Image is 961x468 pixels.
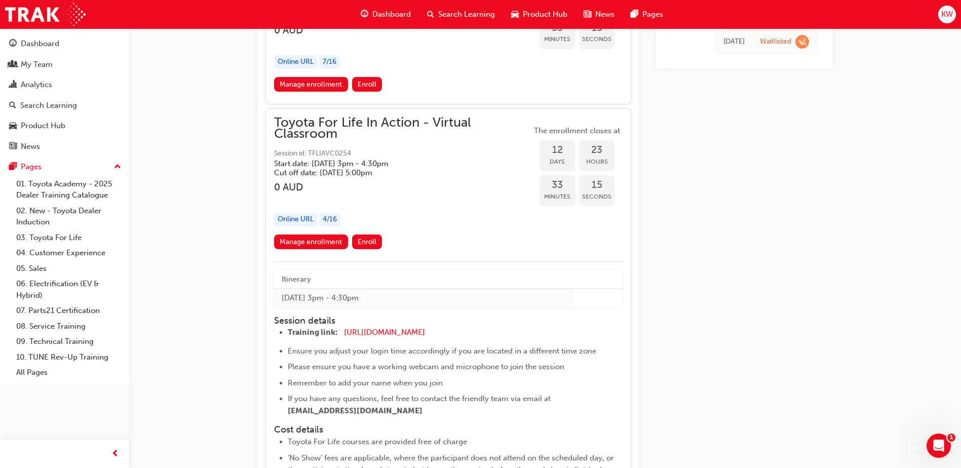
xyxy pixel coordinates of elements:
[288,378,443,387] span: Remember to add your name when you join
[274,77,348,92] a: Manage enrollment
[274,24,531,36] h3: 0 AUD
[21,79,52,91] div: Analytics
[4,96,125,115] a: Search Learning
[579,191,614,203] span: Seconds
[427,8,434,21] span: search-icon
[274,289,573,307] td: [DATE] 3pm - 4:30pm
[344,328,425,337] a: [URL][DOMAIN_NAME]
[9,60,17,69] span: people-icon
[12,245,125,261] a: 04. Customer Experience
[927,434,951,458] iframe: Intercom live chat
[12,261,125,277] a: 05. Sales
[579,156,614,168] span: Hours
[511,8,519,21] span: car-icon
[4,34,125,53] a: Dashboard
[358,238,376,246] span: Enroll
[274,159,515,168] h5: Start date: [DATE] 3pm - 4:30pm
[9,101,16,110] span: search-icon
[947,434,955,442] span: 1
[372,9,411,20] span: Dashboard
[12,334,125,349] a: 09. Technical Training
[4,158,125,176] button: Pages
[438,9,495,20] span: Search Learning
[274,270,573,289] th: Itinerary
[21,38,59,50] div: Dashboard
[795,35,809,49] span: learningRecordVerb_WAITLIST-icon
[352,235,382,249] button: Enroll
[4,137,125,156] a: News
[631,8,638,21] span: pages-icon
[540,33,575,45] span: Minutes
[12,349,125,365] a: 10. TUNE Rev-Up Training
[540,156,575,168] span: Days
[274,117,531,140] span: Toyota For Life In Action - Virtual Classroom
[12,276,125,303] a: 06. Electrification (EV & Hybrid)
[4,32,125,158] button: DashboardMy TeamAnalyticsSearch LearningProduct HubNews
[12,230,125,246] a: 03. Toyota For Life
[9,81,17,90] span: chart-icon
[531,125,623,137] span: The enrollment closes at
[319,213,340,226] div: 4 / 16
[584,8,591,21] span: news-icon
[9,142,17,151] span: news-icon
[12,203,125,230] a: 02. New - Toyota Dealer Induction
[12,319,125,334] a: 08. Service Training
[938,6,956,23] button: KW
[419,4,503,25] a: search-iconSearch Learning
[319,55,340,69] div: 7 / 16
[20,100,77,111] div: Search Learning
[642,9,663,20] span: Pages
[4,116,125,135] a: Product Hub
[575,4,623,25] a: news-iconNews
[288,406,422,415] span: [EMAIL_ADDRESS][DOMAIN_NAME]
[274,235,348,249] a: Manage enrollment
[595,9,614,20] span: News
[760,37,791,47] div: Waitlisted
[523,9,567,20] span: Product Hub
[9,122,17,131] span: car-icon
[623,4,671,25] a: pages-iconPages
[579,144,614,156] span: 23
[274,316,603,327] h4: Session details
[274,117,623,253] button: Toyota For Life In Action - Virtual ClassroomSession id: TFLIAVC0254Start date: [DATE] 3pm - 4:30...
[111,448,119,460] span: prev-icon
[540,179,575,191] span: 33
[723,36,745,48] div: Mon Sep 08 2025 12:12:57 GMT+1000 (Australian Eastern Standard Time)
[540,191,575,203] span: Minutes
[274,424,623,436] h4: Cost details
[21,59,53,70] div: My Team
[288,437,467,446] span: Toyota For Life courses are provided free of charge
[12,365,125,380] a: All Pages
[361,8,368,21] span: guage-icon
[503,4,575,25] a: car-iconProduct Hub
[353,4,419,25] a: guage-iconDashboard
[274,168,515,177] h5: Cut off date: [DATE] 5:00pm
[540,144,575,156] span: 12
[114,161,121,174] span: up-icon
[352,77,382,92] button: Enroll
[21,141,40,152] div: News
[5,3,86,26] img: Trak
[274,148,531,160] span: Session id: TFLIAVC0254
[274,55,317,69] div: Online URL
[4,75,125,94] a: Analytics
[12,303,125,319] a: 07. Parts21 Certification
[288,346,596,356] span: Ensure you adjust your login time accordingly if you are located in a different time zone
[288,328,338,337] span: Training link:
[288,362,564,371] span: Please ensure you have a working webcam and microphone to join the session
[9,163,17,172] span: pages-icon
[579,33,614,45] span: Seconds
[9,40,17,49] span: guage-icon
[4,55,125,74] a: My Team
[358,80,376,89] span: Enroll
[21,161,42,173] div: Pages
[579,179,614,191] span: 15
[12,176,125,203] a: 01. Toyota Academy - 2025 Dealer Training Catalogue
[274,181,531,193] h3: 0 AUD
[941,9,953,20] span: KW
[288,394,551,403] span: If you have any questions, feel free to contact the friendly team via email at
[21,120,65,132] div: Product Hub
